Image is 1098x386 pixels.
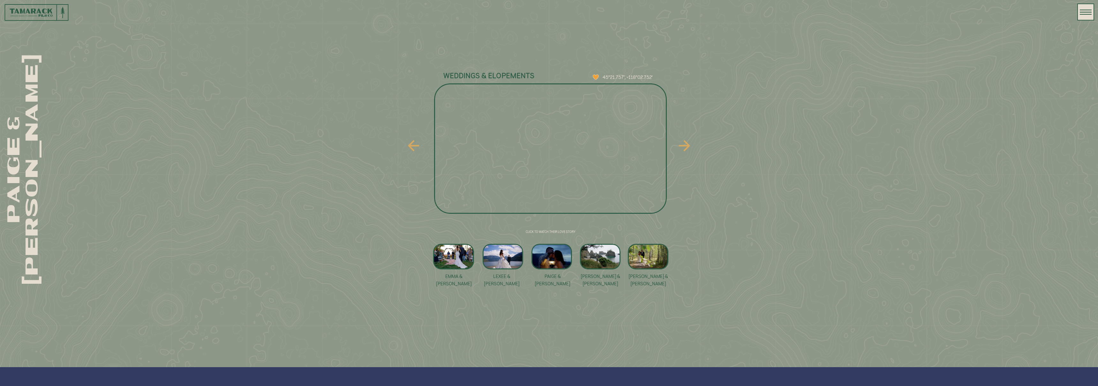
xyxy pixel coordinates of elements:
[430,273,478,278] a: emma & [PERSON_NAME]
[4,20,25,317] h1: PAIGE & [PERSON_NAME]
[624,273,672,278] a: [PERSON_NAME] & [PERSON_NAME]
[478,273,526,278] a: LEXEE & [PERSON_NAME]
[576,273,624,278] a: [PERSON_NAME] & [PERSON_NAME]
[593,74,653,80] h1: 45°21.757’, -118°02.752’
[529,273,576,278] a: PAIGE & [PERSON_NAME]
[510,229,591,236] h1: click to watch their love story
[434,83,667,214] iframe: 1036594167
[443,70,566,79] h1: WEDDINGS & ELOPEMENTS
